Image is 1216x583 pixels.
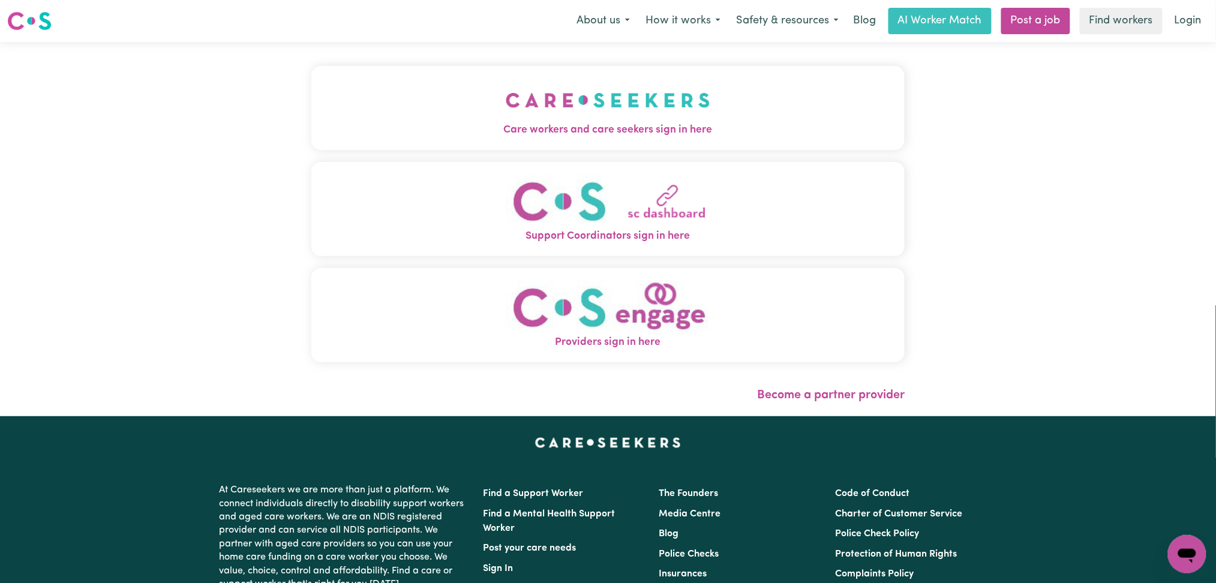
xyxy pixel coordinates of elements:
button: Support Coordinators sign in here [311,162,905,256]
button: Care workers and care seekers sign in here [311,66,905,150]
a: Complaints Policy [835,569,914,579]
img: Careseekers logo [7,10,52,32]
a: The Founders [659,489,719,498]
iframe: Button to launch messaging window [1168,535,1206,573]
a: Find a Mental Health Support Worker [484,509,615,533]
a: AI Worker Match [888,8,992,34]
a: Become a partner provider [757,389,905,401]
a: Post a job [1001,8,1070,34]
span: Support Coordinators sign in here [311,229,905,244]
button: How it works [638,8,728,34]
a: Protection of Human Rights [835,549,957,559]
a: Careseekers logo [7,7,52,35]
button: About us [569,8,638,34]
a: Charter of Customer Service [835,509,962,519]
a: Careseekers home page [535,438,681,447]
a: Media Centre [659,509,721,519]
button: Safety & resources [728,8,846,34]
a: Post your care needs [484,543,577,553]
span: Providers sign in here [311,335,905,350]
a: Police Checks [659,549,719,559]
a: Blog [659,529,679,539]
a: Login [1167,8,1209,34]
a: Find workers [1080,8,1163,34]
span: Care workers and care seekers sign in here [311,122,905,138]
a: Blog [846,8,884,34]
a: Sign In [484,564,514,573]
a: Insurances [659,569,707,579]
button: Providers sign in here [311,268,905,362]
a: Code of Conduct [835,489,909,498]
a: Police Check Policy [835,529,919,539]
a: Find a Support Worker [484,489,584,498]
